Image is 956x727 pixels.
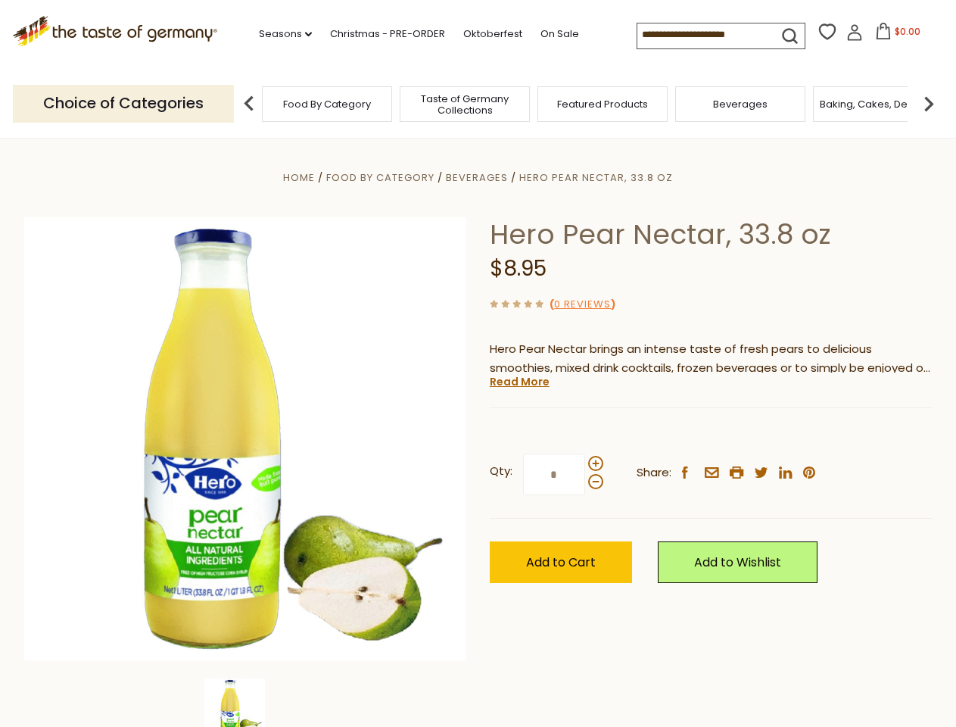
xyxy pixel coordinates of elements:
[554,297,611,313] a: 0 Reviews
[519,170,673,185] a: Hero Pear Nectar, 33.8 oz
[540,26,579,42] a: On Sale
[463,26,522,42] a: Oktoberfest
[330,26,445,42] a: Christmas - PRE-ORDER
[914,89,944,119] img: next arrow
[550,297,615,311] span: ( )
[895,25,920,38] span: $0.00
[526,554,596,571] span: Add to Cart
[713,98,768,110] a: Beverages
[283,170,315,185] a: Home
[490,374,550,389] a: Read More
[490,541,632,583] button: Add to Cart
[866,23,930,45] button: $0.00
[234,89,264,119] img: previous arrow
[326,170,434,185] a: Food By Category
[490,340,933,378] p: Hero Pear Nectar brings an intense taste of fresh pears to delicious smoothies, mixed drink cockt...
[24,217,467,660] img: Hero Pear Nectar, 33.8 oz
[637,463,671,482] span: Share:
[490,217,933,251] h1: Hero Pear Nectar, 33.8 oz
[658,541,817,583] a: Add to Wishlist
[13,85,234,122] p: Choice of Categories
[283,98,371,110] a: Food By Category
[490,254,547,283] span: $8.95
[523,454,585,495] input: Qty:
[490,462,512,481] strong: Qty:
[820,98,937,110] a: Baking, Cakes, Desserts
[557,98,648,110] a: Featured Products
[259,26,312,42] a: Seasons
[404,93,525,116] a: Taste of Germany Collections
[446,170,508,185] a: Beverages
